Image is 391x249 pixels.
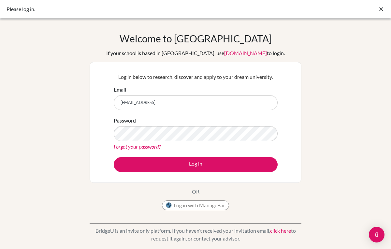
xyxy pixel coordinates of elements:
[270,227,291,234] a: click here
[106,49,285,57] div: If your school is based in [GEOGRAPHIC_DATA], use to login.
[192,188,199,196] p: OR
[114,86,126,94] label: Email
[120,33,272,44] h1: Welcome to [GEOGRAPHIC_DATA]
[162,200,229,210] button: Log in with ManageBac
[90,227,301,242] p: BridgeU is an invite only platform. If you haven’t received your invitation email, to request it ...
[7,5,287,13] div: Please log in.
[369,227,384,242] div: Open Intercom Messenger
[114,73,278,81] p: Log in below to research, discover and apply to your dream university.
[114,117,136,124] label: Password
[224,50,267,56] a: [DOMAIN_NAME]
[114,143,161,150] a: Forgot your password?
[114,157,278,172] button: Log in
